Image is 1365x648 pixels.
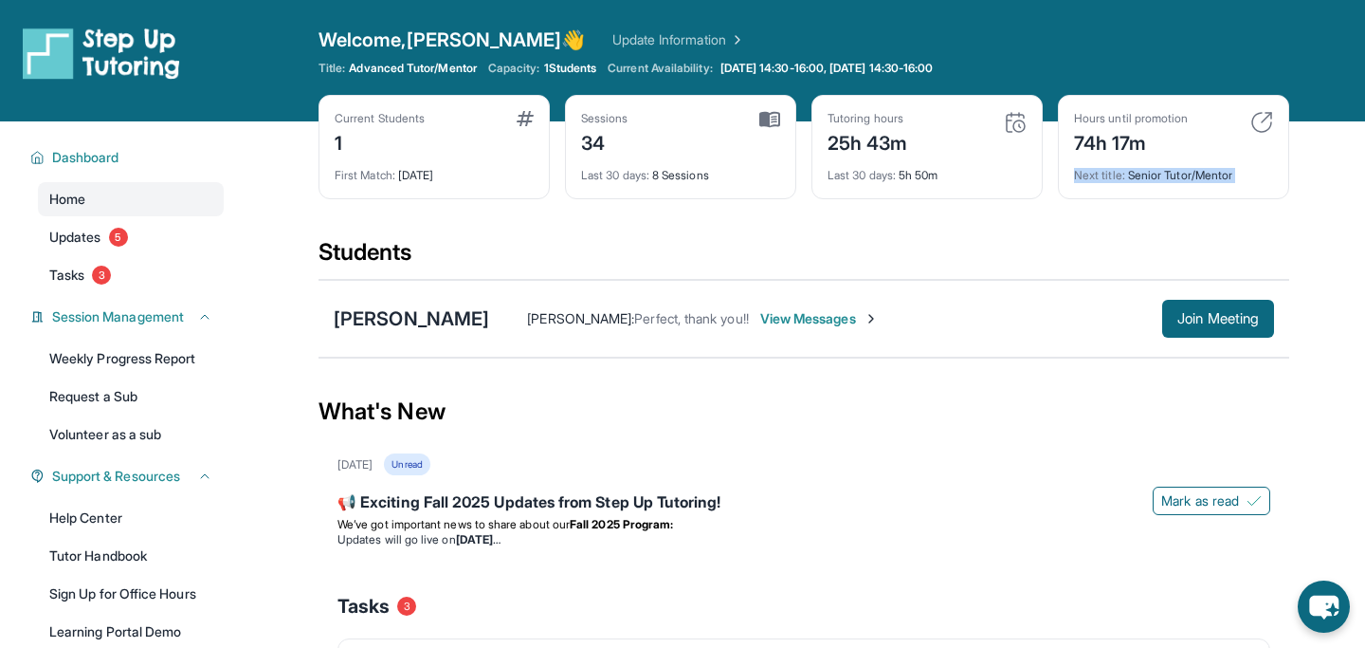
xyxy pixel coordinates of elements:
[1153,487,1270,515] button: Mark as read
[318,237,1289,279] div: Students
[334,305,489,332] div: [PERSON_NAME]
[337,593,390,620] span: Tasks
[38,342,224,376] a: Weekly Progress Report
[335,157,534,183] div: [DATE]
[38,539,224,573] a: Tutor Handbook
[49,266,84,285] span: Tasks
[760,309,879,328] span: View Messages
[527,310,634,326] span: [PERSON_NAME] :
[23,27,180,80] img: logo
[726,30,745,49] img: Chevron Right
[38,258,224,292] a: Tasks3
[38,220,224,254] a: Updates5
[38,577,224,611] a: Sign Up for Office Hours
[52,148,119,167] span: Dashboard
[759,111,780,128] img: card
[1004,111,1027,134] img: card
[634,310,748,326] span: Perfect, thank you!!
[1161,491,1239,510] span: Mark as read
[45,148,212,167] button: Dashboard
[45,307,212,326] button: Session Management
[52,307,184,326] span: Session Management
[1074,157,1273,183] div: Senior Tutor/Mentor
[335,111,425,126] div: Current Students
[581,168,649,182] span: Last 30 days :
[581,111,628,126] div: Sessions
[337,457,373,472] div: [DATE]
[384,454,429,475] div: Unread
[1074,111,1188,126] div: Hours until promotion
[337,517,570,531] span: We’ve got important news to share about our
[517,111,534,126] img: card
[1074,168,1125,182] span: Next title :
[337,532,1270,547] li: Updates will go live on
[38,417,224,452] a: Volunteer as a sub
[864,311,879,326] img: Chevron-Right
[581,157,780,183] div: 8 Sessions
[1250,111,1273,134] img: card
[828,126,908,157] div: 25h 43m
[1177,313,1259,324] span: Join Meeting
[337,491,1270,517] div: 📢 Exciting Fall 2025 Updates from Step Up Tutoring!
[318,61,345,76] span: Title:
[318,370,1289,454] div: What's New
[49,190,85,209] span: Home
[1074,126,1188,157] div: 74h 17m
[720,61,934,76] span: [DATE] 14:30-16:00, [DATE] 14:30-16:00
[38,501,224,535] a: Help Center
[717,61,937,76] a: [DATE] 14:30-16:00, [DATE] 14:30-16:00
[349,61,476,76] span: Advanced Tutor/Mentor
[45,467,212,486] button: Support & Resources
[828,168,896,182] span: Last 30 days :
[318,27,586,53] span: Welcome, [PERSON_NAME] 👋
[570,517,673,531] strong: Fall 2025 Program:
[544,61,597,76] span: 1 Students
[828,157,1027,183] div: 5h 50m
[1247,493,1262,509] img: Mark as read
[612,30,745,49] a: Update Information
[38,380,224,414] a: Request a Sub
[38,182,224,216] a: Home
[488,61,540,76] span: Capacity:
[52,467,180,486] span: Support & Resources
[109,228,128,247] span: 5
[335,168,395,182] span: First Match :
[828,111,908,126] div: Tutoring hours
[92,266,111,285] span: 3
[397,597,416,616] span: 3
[456,532,500,546] strong: [DATE]
[581,126,628,157] div: 34
[335,126,425,157] div: 1
[608,61,712,76] span: Current Availability:
[1162,300,1274,338] button: Join Meeting
[49,228,101,247] span: Updates
[1298,581,1350,633] button: chat-button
